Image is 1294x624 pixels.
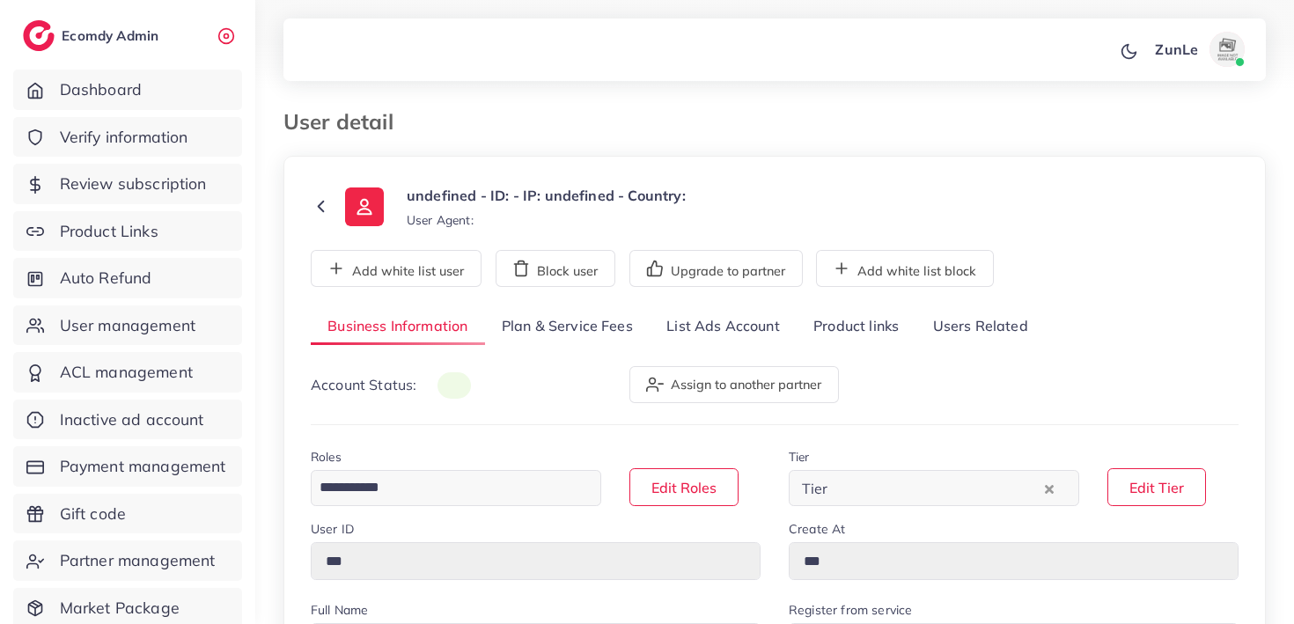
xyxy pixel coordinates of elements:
button: Upgrade to partner [629,250,803,287]
a: Gift code [13,494,242,534]
a: Business Information [311,308,485,346]
a: Partner management [13,540,242,581]
span: Product Links [60,220,158,243]
a: Auto Refund [13,258,242,298]
a: Plan & Service Fees [485,308,650,346]
span: Review subscription [60,173,207,195]
h2: Ecomdy Admin [62,27,163,44]
a: Product Links [13,211,242,252]
button: Clear Selected [1045,478,1054,498]
span: Dashboard [60,78,142,101]
span: Verify information [60,126,188,149]
small: User Agent: [407,211,474,229]
div: Search for option [311,470,601,506]
button: Block user [496,250,615,287]
a: Dashboard [13,70,242,110]
a: ACL management [13,352,242,393]
a: ZunLeavatar [1145,32,1252,67]
a: List Ads Account [650,308,797,346]
a: User management [13,305,242,346]
a: Review subscription [13,164,242,204]
h3: User detail [283,109,408,135]
a: logoEcomdy Admin [23,20,163,51]
img: ic-user-info.36bf1079.svg [345,187,384,226]
span: Auto Refund [60,267,152,290]
img: avatar [1209,32,1245,67]
input: Search for option [834,474,1040,502]
a: Verify information [13,117,242,158]
span: ACL management [60,361,193,384]
button: Edit Roles [629,468,739,506]
div: Search for option [789,470,1079,506]
span: Tier [798,475,832,502]
label: Register from service [789,601,912,619]
img: logo [23,20,55,51]
p: ZunLe [1155,39,1198,60]
button: Add white list user [311,250,482,287]
a: Users Related [915,308,1044,346]
span: Market Package [60,597,180,620]
label: Full Name [311,601,368,619]
label: Create At [789,520,845,538]
span: Partner management [60,549,216,572]
label: Roles [311,448,342,466]
input: Search for option [313,474,578,502]
label: User ID [311,520,354,538]
span: Payment management [60,455,226,478]
a: Product links [797,308,915,346]
button: Add white list block [816,250,994,287]
p: Account Status: [311,374,471,396]
a: Inactive ad account [13,400,242,440]
label: Tier [789,448,810,466]
button: Assign to another partner [629,366,839,403]
span: Gift code [60,503,126,525]
span: Inactive ad account [60,408,204,431]
span: User management [60,314,195,337]
p: undefined - ID: - IP: undefined - Country: [407,185,686,206]
a: Payment management [13,446,242,487]
button: Edit Tier [1107,468,1206,506]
